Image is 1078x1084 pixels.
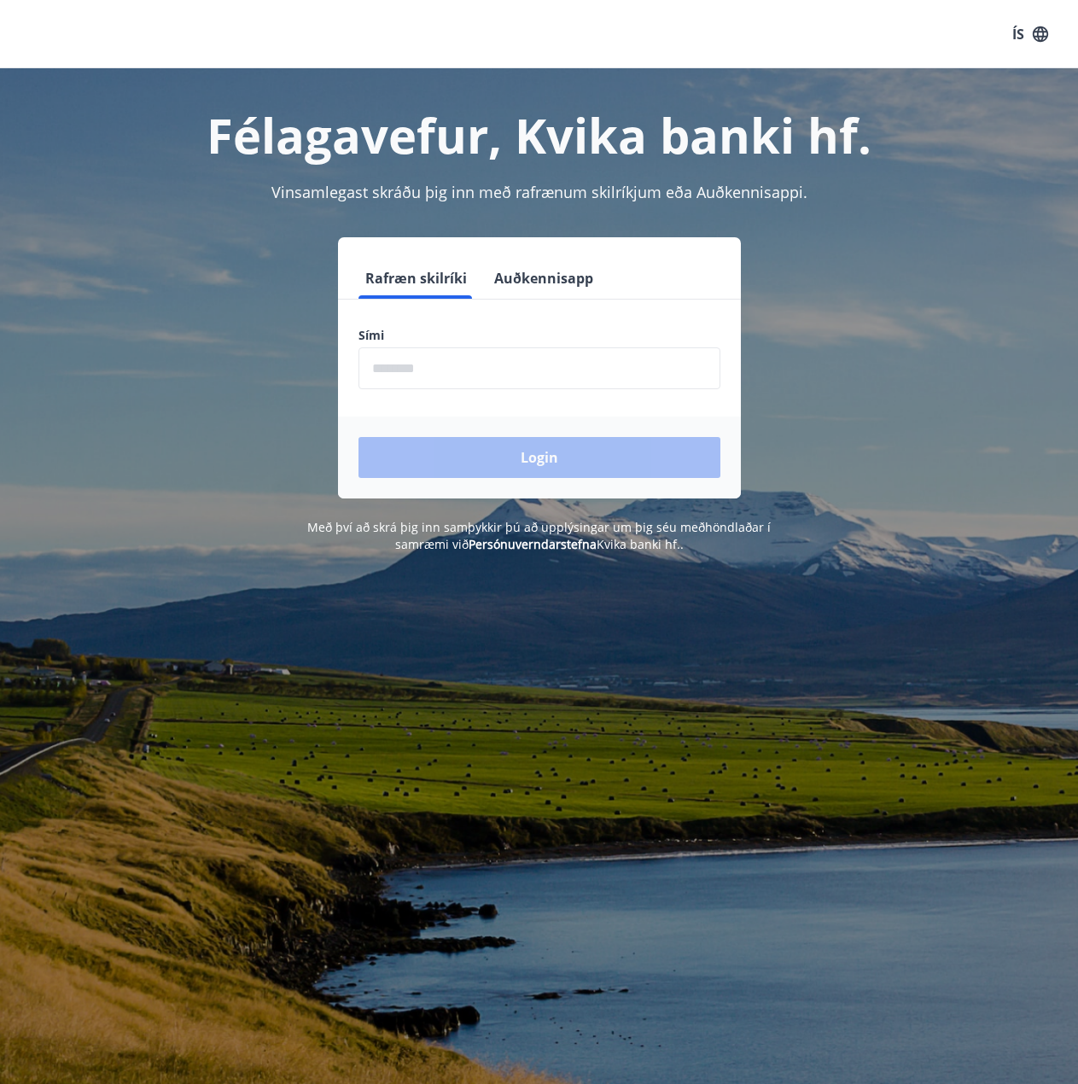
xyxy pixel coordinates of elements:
span: Með því að skrá þig inn samþykkir þú að upplýsingar um þig séu meðhöndlaðar í samræmi við Kvika b... [307,519,771,552]
button: Rafræn skilríki [358,258,474,299]
span: Vinsamlegast skráðu þig inn með rafrænum skilríkjum eða Auðkennisappi. [271,182,807,202]
a: Persónuverndarstefna [469,536,597,552]
button: Auðkennisapp [487,258,600,299]
label: Sími [358,327,720,344]
button: ÍS [1003,19,1058,50]
h1: Félagavefur, Kvika banki hf. [20,102,1058,167]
